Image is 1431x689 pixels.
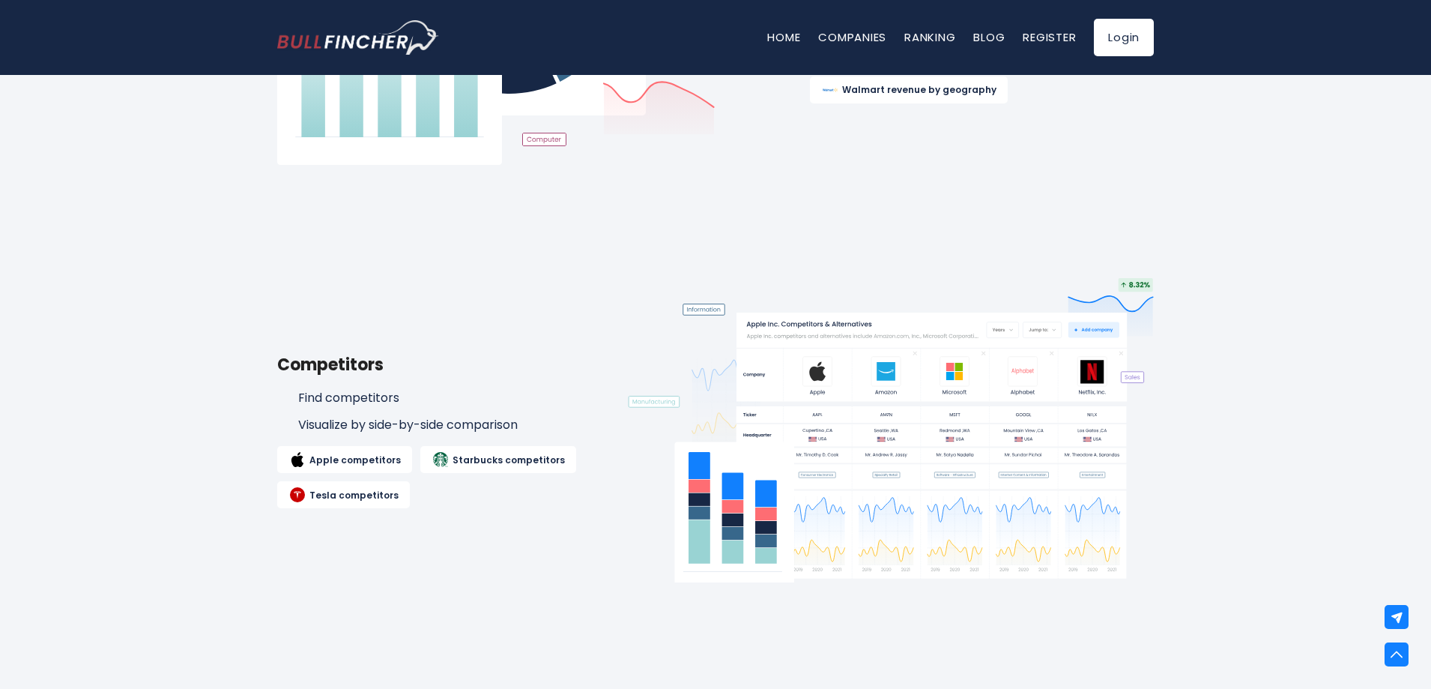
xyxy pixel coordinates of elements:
[277,20,438,55] a: Go to homepage
[277,20,439,55] img: Bullfincher logo
[767,29,800,45] a: Home
[1023,29,1076,45] a: Register
[277,446,412,473] a: Apple competitors
[810,76,1008,103] a: Walmart revenue by geography
[277,481,410,508] a: Tesla competitors
[973,29,1005,45] a: Blog
[818,29,886,45] a: Companies
[420,446,576,473] a: Starbucks competitors
[277,391,598,406] li: Find competitors
[1094,19,1154,56] a: Login
[904,29,955,45] a: Ranking
[277,418,598,433] li: Visualize by side-by-side comparison
[277,352,598,377] h3: Competitors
